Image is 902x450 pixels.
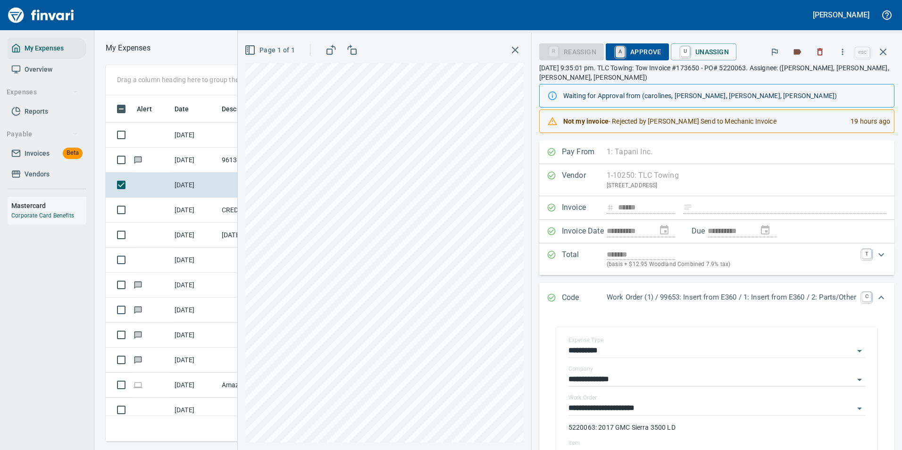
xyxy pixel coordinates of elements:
p: [DATE] 9:35:01 pm. TLC Towing: Tow Invoice #173650 - PO# 5220063. Assignee: ([PERSON_NAME], [PERS... [539,63,894,82]
div: - Rejected by [PERSON_NAME] Send to Mechanic Invoice [563,113,843,130]
div: Expand [539,243,894,275]
span: Has messages [133,357,143,363]
td: [DATE] [171,173,218,198]
span: Unassign [678,44,729,60]
span: Payable [7,128,78,140]
span: Has messages [133,307,143,313]
span: Has messages [133,332,143,338]
td: Amazon Marketplace [GEOGRAPHIC_DATA] [GEOGRAPHIC_DATA] [218,373,303,398]
h6: Mastercard [11,200,86,211]
td: [DATE] [171,273,218,298]
nav: breadcrumb [106,42,150,54]
button: AApprove [606,43,669,60]
td: [DATE] [171,298,218,323]
td: [DATE] [171,398,218,423]
span: Alert [137,103,152,115]
p: Drag a column heading here to group the table [117,75,255,84]
td: [DATE] Invoice 16251109 from [PERSON_NAME] Machinery Inc (1-10774) [218,223,303,248]
td: 96130.1520052 [218,148,303,173]
button: Open [853,344,866,358]
button: [PERSON_NAME] [810,8,872,22]
div: Expand [539,283,894,314]
a: T [862,249,871,258]
td: [DATE] [171,198,218,223]
a: esc [855,47,869,58]
span: Online transaction [133,382,143,388]
div: Reassign [539,47,604,55]
label: Company [568,366,593,372]
span: My Expenses [25,42,64,54]
a: InvoicesBeta [8,143,86,164]
a: Vendors [8,164,86,185]
img: Finvari [6,4,76,26]
td: [DATE] [171,223,218,248]
td: [DATE] [171,148,218,173]
button: Page 1 of 1 [242,42,299,59]
div: Waiting for Approval from (carolines, [PERSON_NAME], [PERSON_NAME], [PERSON_NAME]) [563,87,886,104]
span: Date [175,103,201,115]
span: Page 1 of 1 [246,44,295,56]
td: [DATE] [171,373,218,398]
a: My Expenses [8,38,86,59]
span: Invoices [25,148,50,159]
button: Expenses [3,83,82,101]
td: [DATE] [171,123,218,148]
label: Expense Type [568,337,603,343]
span: Approve [613,44,661,60]
span: Date [175,103,189,115]
span: Beta [63,148,83,158]
span: Has messages [133,157,143,163]
p: Total [562,249,607,269]
a: Corporate Card Benefits [11,212,74,219]
span: Alert [137,103,164,115]
td: [DATE] [171,248,218,273]
span: Reports [25,106,48,117]
button: Labels [787,42,808,62]
button: Open [853,402,866,415]
span: Close invoice [853,41,894,63]
span: Vendors [25,168,50,180]
button: More [832,42,853,62]
button: Payable [3,125,82,143]
strong: Not my invoice [563,117,609,125]
td: [DATE] [171,323,218,348]
a: C [862,292,871,301]
a: A [616,47,625,57]
td: CREDIT [218,198,303,223]
label: Work Order [568,395,597,400]
button: Flag [764,42,785,62]
button: UUnassign [671,43,736,60]
a: Reports [8,101,86,122]
span: Description [222,103,269,115]
label: Item [568,440,580,446]
p: (basis + $12.95 Woodland Combined 7.9% tax) [607,260,856,269]
td: [DATE] [171,348,218,373]
p: Code [562,292,607,304]
p: 5220063: 2017 GMC Sierra 3500 LD [568,423,865,432]
span: Overview [25,64,52,75]
h5: [PERSON_NAME] [813,10,869,20]
span: Has messages [133,282,143,288]
p: My Expenses [106,42,150,54]
a: Overview [8,59,86,80]
a: U [681,46,690,57]
button: Open [853,373,866,386]
button: Discard [810,42,830,62]
p: Work Order (1) / 99653: Insert from E360 / 1: Insert from E360 / 2: Parts/Other [607,292,856,303]
div: 19 hours ago [843,113,890,130]
span: Description [222,103,257,115]
span: Expenses [7,86,78,98]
